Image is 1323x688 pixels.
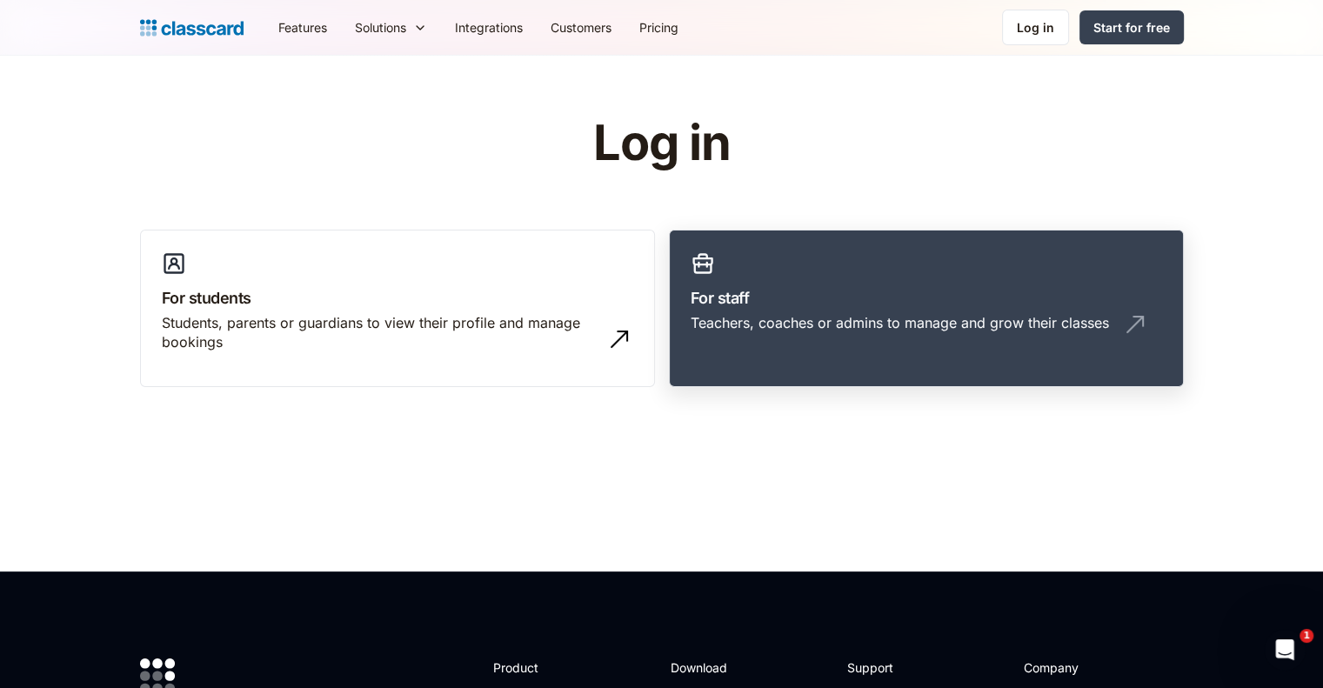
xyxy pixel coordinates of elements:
[1024,658,1139,677] h2: Company
[847,658,918,677] h2: Support
[341,8,441,47] div: Solutions
[385,117,938,170] h1: Log in
[1002,10,1069,45] a: Log in
[162,286,633,310] h3: For students
[140,230,655,388] a: For studentsStudents, parents or guardians to view their profile and manage bookings
[162,313,598,352] div: Students, parents or guardians to view their profile and manage bookings
[691,313,1109,332] div: Teachers, coaches or admins to manage and grow their classes
[264,8,341,47] a: Features
[1079,10,1184,44] a: Start for free
[441,8,537,47] a: Integrations
[493,658,586,677] h2: Product
[1093,18,1170,37] div: Start for free
[691,286,1162,310] h3: For staff
[1300,629,1313,643] span: 1
[670,658,741,677] h2: Download
[1264,629,1306,671] iframe: Intercom live chat
[140,16,244,40] a: home
[537,8,625,47] a: Customers
[669,230,1184,388] a: For staffTeachers, coaches or admins to manage and grow their classes
[355,18,406,37] div: Solutions
[625,8,692,47] a: Pricing
[1017,18,1054,37] div: Log in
